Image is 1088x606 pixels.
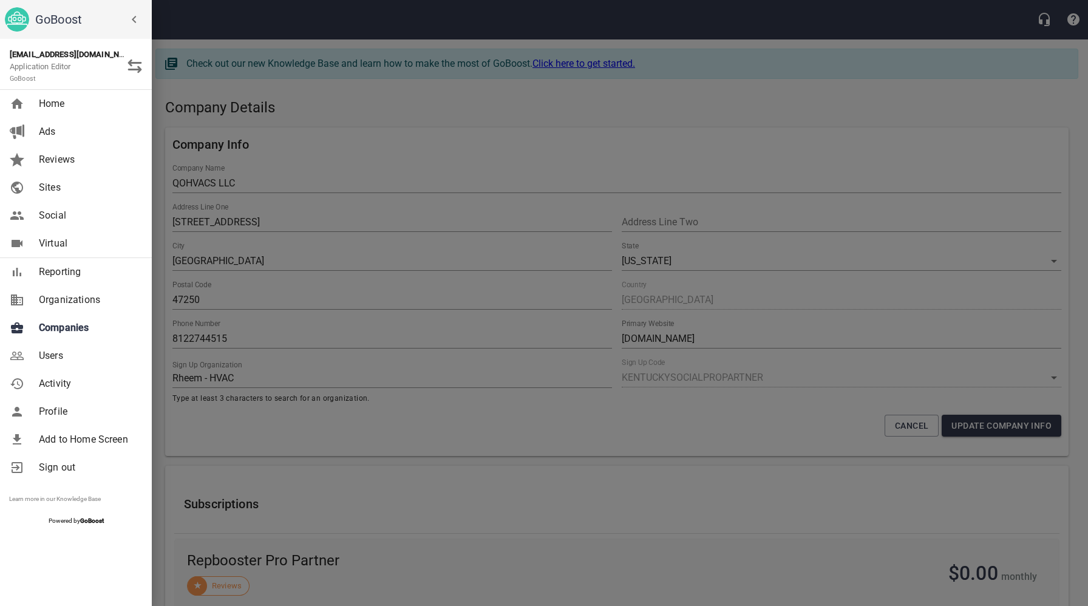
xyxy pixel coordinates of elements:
strong: GoBoost [80,517,104,524]
span: Companies [39,321,137,335]
span: Sites [39,180,137,195]
button: Switch Role [120,52,149,81]
small: GoBoost [10,75,36,83]
span: Powered by [49,517,104,524]
img: go_boost_head.png [5,7,29,32]
span: Home [39,97,137,111]
span: Virtual [39,236,137,251]
span: Application Editor [10,62,71,83]
span: Add to Home Screen [39,432,137,447]
span: Reporting [39,265,137,279]
span: Users [39,349,137,363]
span: Reviews [39,152,137,167]
h6: GoBoost [35,10,147,29]
span: Activity [39,376,137,391]
span: Profile [39,404,137,419]
strong: [EMAIL_ADDRESS][DOMAIN_NAME] [10,50,138,59]
a: Learn more in our Knowledge Base [9,495,101,502]
span: Ads [39,124,137,139]
span: Social [39,208,137,223]
span: Organizations [39,293,137,307]
span: Sign out [39,460,137,475]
